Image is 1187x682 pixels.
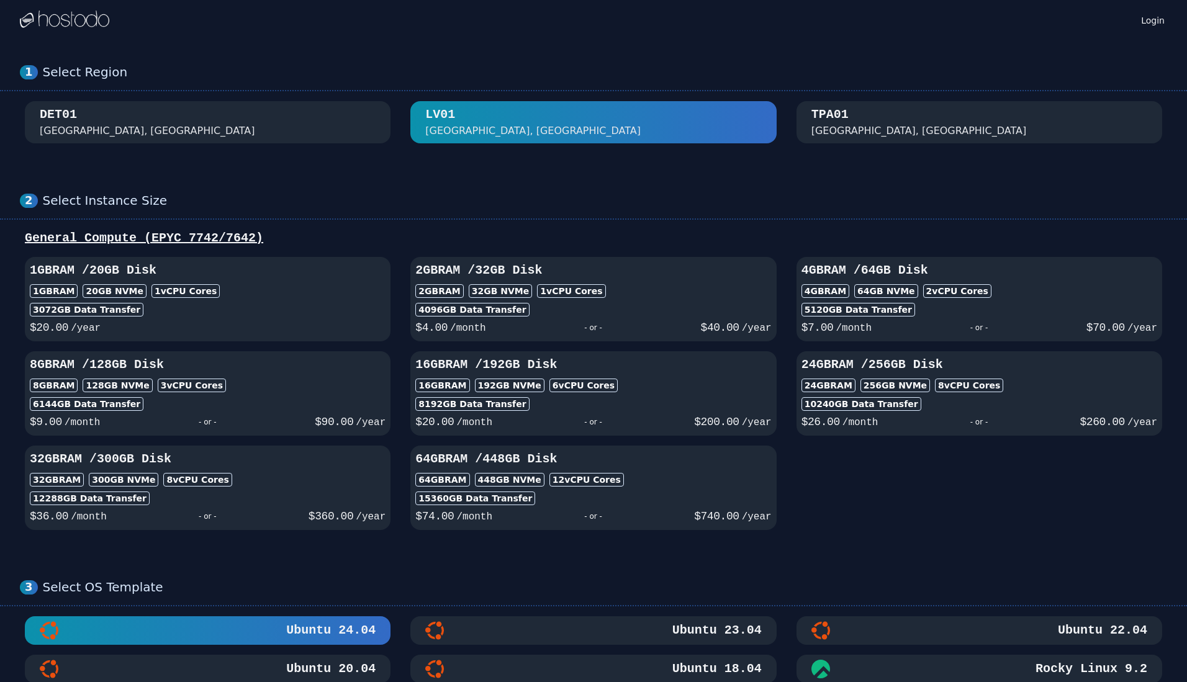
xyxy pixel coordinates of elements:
div: 8192 GB Data Transfer [415,397,529,411]
h3: Ubuntu 23.04 [670,622,762,639]
button: 32GBRAM /300GB Disk32GBRAM300GB NVMe8vCPU Cores12288GB Data Transfer$36.00/month- or -$360.00/year [25,446,390,530]
img: Ubuntu 20.04 [40,660,58,678]
div: - or - [492,413,694,431]
div: - or - [492,508,694,525]
div: 64GB RAM [415,473,469,487]
div: 3072 GB Data Transfer [30,303,143,316]
button: DET01 [GEOGRAPHIC_DATA], [GEOGRAPHIC_DATA] [25,101,390,143]
button: Ubuntu 22.04Ubuntu 22.04 [797,616,1162,645]
button: 24GBRAM /256GB Disk24GBRAM256GB NVMe8vCPU Cores10240GB Data Transfer$26.00/month- or -$260.00/year [797,351,1162,436]
span: $ 74.00 [415,510,454,523]
span: $ 90.00 [315,416,353,428]
span: $ 260.00 [1080,416,1124,428]
span: $ 200.00 [694,416,739,428]
div: 12288 GB Data Transfer [30,491,150,505]
div: 24GB RAM [801,379,855,392]
span: /year [742,323,772,334]
div: Select Region [43,65,1167,80]
img: Ubuntu 24.04 [40,621,58,640]
div: [GEOGRAPHIC_DATA], [GEOGRAPHIC_DATA] [425,123,641,138]
div: 192 GB NVMe [475,379,544,392]
h3: Ubuntu 22.04 [1055,622,1147,639]
span: $ 20.00 [30,321,68,334]
div: - or - [878,413,1080,431]
span: /month [836,323,872,334]
span: $ 70.00 [1086,321,1125,334]
button: 1GBRAM /20GB Disk1GBRAM20GB NVMe1vCPU Cores3072GB Data Transfer$20.00/year [25,257,390,341]
div: 6144 GB Data Transfer [30,397,143,411]
span: /month [65,417,101,428]
div: [GEOGRAPHIC_DATA], [GEOGRAPHIC_DATA] [40,123,255,138]
span: $ 9.00 [30,416,62,428]
button: 64GBRAM /448GB Disk64GBRAM448GB NVMe12vCPU Cores15360GB Data Transfer$74.00/month- or -$740.00/year [410,446,776,530]
h3: 2GB RAM / 32 GB Disk [415,262,771,279]
span: $ 360.00 [309,510,353,523]
div: 2 vCPU Cores [923,284,991,298]
div: [GEOGRAPHIC_DATA], [GEOGRAPHIC_DATA] [811,123,1027,138]
span: /year [1127,323,1157,334]
button: 16GBRAM /192GB Disk16GBRAM192GB NVMe6vCPU Cores8192GB Data Transfer$20.00/month- or -$200.00/year [410,351,776,436]
button: 2GBRAM /32GB Disk2GBRAM32GB NVMe1vCPU Cores4096GB Data Transfer$4.00/month- or -$40.00/year [410,257,776,341]
h3: 32GB RAM / 300 GB Disk [30,451,386,468]
div: 8GB RAM [30,379,78,392]
div: 4096 GB Data Transfer [415,303,529,316]
div: 12 vCPU Cores [549,473,624,487]
span: /year [742,417,772,428]
img: Ubuntu 23.04 [425,621,444,640]
div: 10240 GB Data Transfer [801,397,921,411]
div: 256 GB NVMe [860,379,930,392]
span: $ 7.00 [801,321,834,334]
span: /year [71,323,101,334]
a: Login [1139,12,1167,27]
span: /year [1127,417,1157,428]
span: /month [842,417,878,428]
span: $ 26.00 [801,416,840,428]
div: 16GB RAM [415,379,469,392]
span: /month [456,417,492,428]
span: /year [356,511,386,523]
h3: Rocky Linux 9.2 [1033,660,1147,678]
div: 1 vCPU Cores [151,284,220,298]
div: 128 GB NVMe [83,379,152,392]
span: /year [356,417,386,428]
h3: 8GB RAM / 128 GB Disk [30,356,386,374]
div: 448 GB NVMe [475,473,544,487]
span: /month [456,511,492,523]
span: $ 4.00 [415,321,448,334]
div: 6 vCPU Cores [549,379,618,392]
h3: 1GB RAM / 20 GB Disk [30,262,386,279]
h3: Ubuntu 24.04 [284,622,376,639]
span: /year [742,511,772,523]
div: 3 vCPU Cores [158,379,226,392]
div: - or - [107,508,309,525]
div: 15360 GB Data Transfer [415,491,535,505]
div: 8 vCPU Cores [935,379,1003,392]
div: - or - [872,319,1086,336]
div: 1 vCPU Cores [537,284,605,298]
h3: 64GB RAM / 448 GB Disk [415,451,771,468]
div: 1GB RAM [30,284,78,298]
button: Ubuntu 23.04Ubuntu 23.04 [410,616,776,645]
h3: 24GB RAM / 256 GB Disk [801,356,1157,374]
div: 20 GB NVMe [83,284,147,298]
div: - or - [486,319,701,336]
div: LV01 [425,106,455,123]
span: $ 20.00 [415,416,454,428]
div: 2GB RAM [415,284,463,298]
div: 3 [20,580,38,595]
div: 300 GB NVMe [89,473,158,487]
div: TPA01 [811,106,849,123]
span: /month [71,511,107,523]
div: 5120 GB Data Transfer [801,303,915,316]
span: $ 40.00 [701,321,739,334]
div: 32 GB NVMe [469,284,533,298]
div: 2 [20,194,38,208]
button: 4GBRAM /64GB Disk4GBRAM64GB NVMe2vCPU Cores5120GB Data Transfer$7.00/month- or -$70.00/year [797,257,1162,341]
img: Rocky Linux 9.2 [811,660,830,678]
button: TPA01 [GEOGRAPHIC_DATA], [GEOGRAPHIC_DATA] [797,101,1162,143]
span: $ 740.00 [694,510,739,523]
img: Ubuntu 22.04 [811,621,830,640]
h3: Ubuntu 20.04 [284,660,376,678]
h3: 16GB RAM / 192 GB Disk [415,356,771,374]
div: 32GB RAM [30,473,84,487]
